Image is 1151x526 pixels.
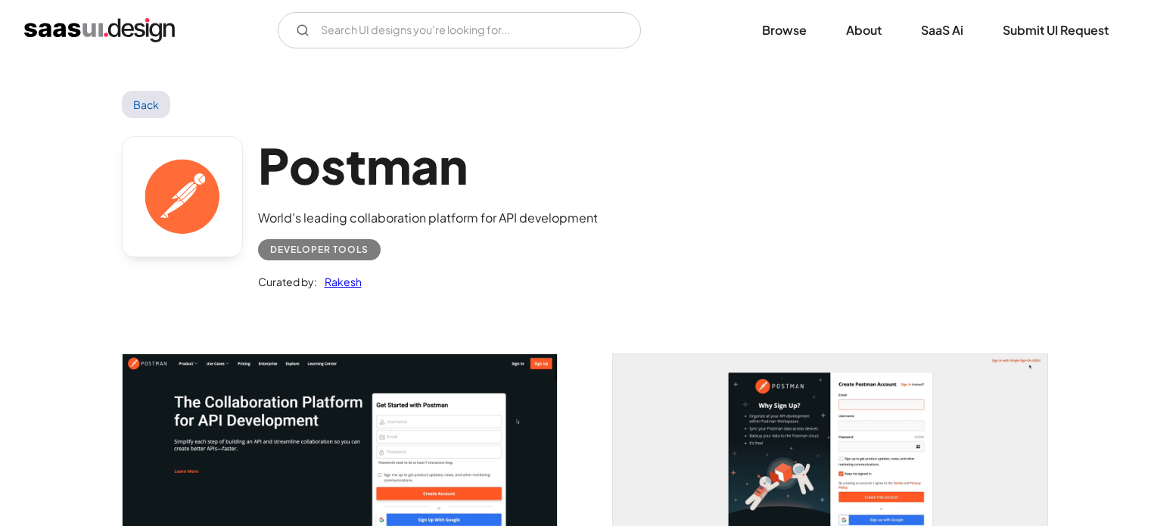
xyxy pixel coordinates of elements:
h1: Postman [258,136,598,195]
a: home [24,18,175,42]
a: Submit UI Request [985,14,1127,47]
form: Email Form [278,12,641,48]
div: Developer tools [270,241,369,259]
input: Search UI designs you're looking for... [278,12,641,48]
div: World's leading collaboration platform for API development [258,209,598,227]
a: SaaS Ai [903,14,981,47]
a: Rakesh [317,272,362,291]
a: About [828,14,900,47]
a: Back [122,91,171,118]
a: Browse [744,14,825,47]
div: Curated by: [258,272,317,291]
